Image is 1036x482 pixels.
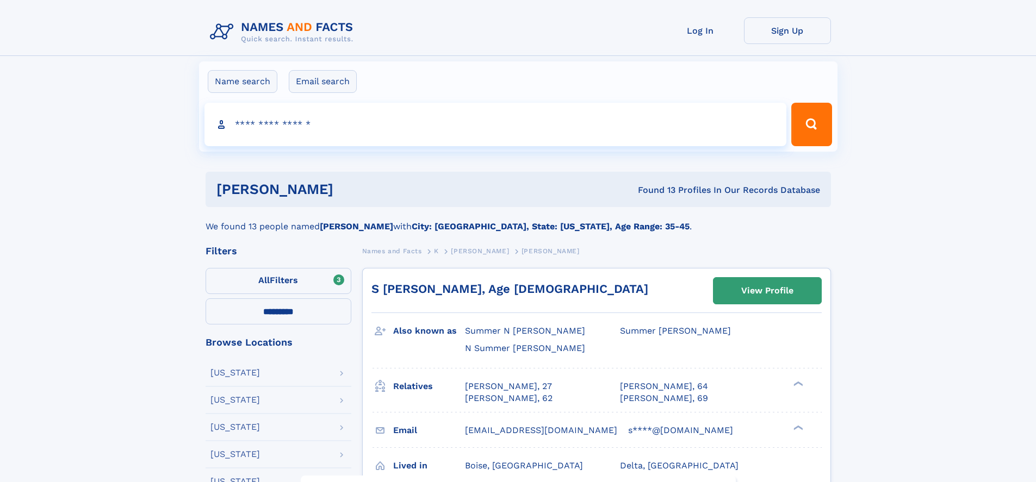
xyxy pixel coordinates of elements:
b: [PERSON_NAME] [320,221,393,231]
span: N Summer [PERSON_NAME] [465,343,585,353]
button: Search Button [791,103,832,146]
a: K [434,244,439,258]
img: Logo Names and Facts [206,17,362,47]
span: [PERSON_NAME] [522,247,580,255]
a: [PERSON_NAME], 64 [620,380,708,392]
span: Summer [PERSON_NAME] [620,325,731,336]
div: View Profile [741,278,793,303]
b: City: [GEOGRAPHIC_DATA], State: [US_STATE], Age Range: 35-45 [412,221,690,231]
div: Filters [206,246,351,256]
div: [US_STATE] [210,450,260,459]
div: Found 13 Profiles In Our Records Database [486,184,820,196]
div: [US_STATE] [210,368,260,377]
a: [PERSON_NAME], 27 [465,380,552,392]
label: Email search [289,70,357,93]
a: S [PERSON_NAME], Age [DEMOGRAPHIC_DATA] [371,282,648,296]
span: [PERSON_NAME] [451,247,509,255]
div: We found 13 people named with . [206,207,831,233]
span: [EMAIL_ADDRESS][DOMAIN_NAME] [465,425,617,435]
span: Summer N [PERSON_NAME] [465,325,585,336]
h3: Lived in [393,456,465,475]
div: [US_STATE] [210,396,260,404]
a: View Profile [714,278,821,304]
a: [PERSON_NAME], 69 [620,392,708,404]
div: [US_STATE] [210,423,260,431]
label: Name search [208,70,277,93]
span: K [434,247,439,255]
h3: Also known as [393,322,465,340]
div: Browse Locations [206,337,351,347]
div: ❯ [791,424,804,431]
span: Boise, [GEOGRAPHIC_DATA] [465,460,583,471]
h3: Relatives [393,377,465,396]
label: Filters [206,268,351,294]
span: All [258,275,270,285]
h1: [PERSON_NAME] [216,183,486,196]
h3: Email [393,421,465,440]
a: [PERSON_NAME] [451,244,509,258]
a: Log In [657,17,744,44]
a: [PERSON_NAME], 62 [465,392,553,404]
span: Delta, [GEOGRAPHIC_DATA] [620,460,739,471]
div: ❯ [791,380,804,387]
a: Sign Up [744,17,831,44]
a: Names and Facts [362,244,422,258]
input: search input [204,103,787,146]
